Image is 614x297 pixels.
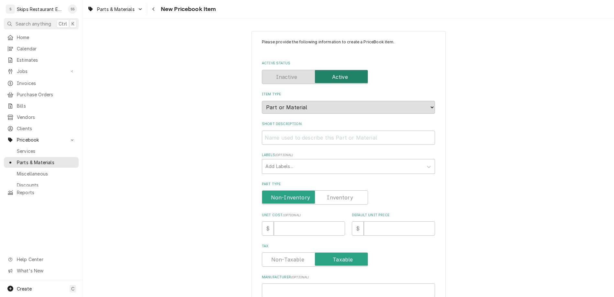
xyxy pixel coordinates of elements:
button: Navigate back [149,4,159,14]
span: Discounts [17,182,75,188]
label: Short Description [262,122,435,127]
label: Manufacturer [262,275,435,280]
label: Active Status [262,61,435,66]
span: Search anything [16,20,51,27]
div: Active Status [262,61,435,84]
div: Skips Restaurant Equipment [17,6,64,13]
span: Pricebook [17,136,66,143]
div: Labels [262,153,435,174]
a: Go to Help Center [4,254,79,265]
span: Help Center [17,256,75,263]
a: Parts & Materials [4,157,79,168]
div: SS [68,5,77,14]
a: Invoices [4,78,79,89]
span: Services [17,148,75,154]
div: Part Type [262,182,435,205]
a: Go to Pricebook [4,134,79,145]
label: Unit Cost [262,213,345,218]
span: Estimates [17,57,75,63]
span: Parts & Materials [97,6,135,13]
span: Bills [17,102,75,109]
a: Services [4,146,79,156]
span: New Pricebook Item [159,5,216,14]
a: Bills [4,101,79,111]
div: Default Unit Price [352,213,435,236]
span: What's New [17,267,75,274]
span: ( optional ) [291,275,309,279]
div: Active [262,70,435,84]
a: Go to What's New [4,265,79,276]
a: Home [4,32,79,43]
label: Tax [262,244,435,249]
span: ( optional ) [275,153,293,157]
a: Go to Parts & Materials [85,4,146,15]
a: Discounts [4,180,79,190]
div: $ [352,221,364,236]
span: Ctrl [59,20,67,27]
div: $ [262,221,274,236]
a: Reports [4,187,79,198]
label: Default Unit Price [352,213,435,218]
div: Item Type [262,92,435,113]
div: S [6,5,15,14]
span: Vendors [17,114,75,121]
span: Purchase Orders [17,91,75,98]
a: Miscellaneous [4,168,79,179]
div: Unit Cost [262,213,345,236]
span: ( optional ) [283,213,301,217]
span: Create [17,286,32,292]
a: Vendors [4,112,79,122]
span: C [71,285,74,292]
span: K [72,20,74,27]
p: Please provide the following information to create a PriceBook item. [262,39,435,51]
a: Calendar [4,43,79,54]
span: Jobs [17,68,66,75]
div: Short Description [262,122,435,144]
a: Purchase Orders [4,89,79,100]
span: Home [17,34,75,41]
span: Parts & Materials [17,159,75,166]
div: Shan Skipper's Avatar [68,5,77,14]
a: Clients [4,123,79,134]
span: Clients [17,125,75,132]
input: Name used to describe this Part or Material [262,131,435,145]
div: Tax [262,244,435,267]
button: Search anythingCtrlK [4,18,79,29]
a: Go to Jobs [4,66,79,77]
span: Reports [17,189,75,196]
label: Labels [262,153,435,158]
label: Part Type [262,182,435,187]
span: Invoices [17,80,75,87]
label: Item Type [262,92,435,97]
span: Miscellaneous [17,170,75,177]
a: Estimates [4,55,79,65]
span: Calendar [17,45,75,52]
